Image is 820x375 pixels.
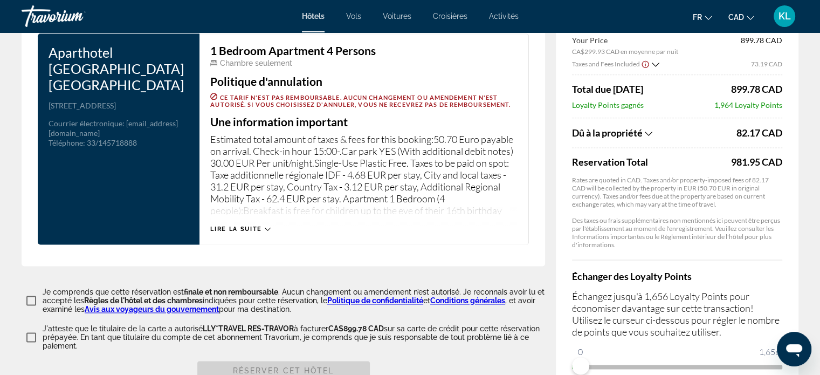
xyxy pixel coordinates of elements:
[751,59,782,67] span: 73.19 CAD
[210,94,511,108] span: Ce tarif n'est pas remboursable. Aucun changement ou amendement n'est autorisé. Si vous choisisse...
[327,296,423,305] a: Politique de confidentialité
[84,296,203,305] span: Règles de l'hôtel et des chambres
[572,58,659,69] button: Show Taxes and Fees breakdown
[731,83,782,95] span: 899.78 CAD
[210,226,261,233] span: Lire la suite
[220,59,292,67] span: Chambre seulement
[572,176,782,208] p: Rates are quoted in CAD. Taxes and/or property-imposed fees of 82.17 CAD will be collected by the...
[328,324,384,333] span: CA$899.78 CAD
[203,324,294,333] span: LLY*TRAVEL RES-TRAVOR
[741,36,782,56] span: 899.78 CAD
[346,12,361,21] a: Vols
[572,126,734,139] button: Show Taxes and Fees breakdown
[778,11,791,22] span: KL
[728,9,754,25] button: Change currency
[728,13,744,22] span: CAD
[22,2,129,30] a: Travorium
[641,59,650,69] button: Show Taxes and Fees disclaimer
[572,127,643,139] span: Dû à la propriété
[49,119,178,138] span: : [EMAIL_ADDRESS][DOMAIN_NAME]
[770,5,798,28] button: User Menu
[83,138,137,147] span: : 33/145718888
[210,116,518,128] h3: Une information important
[572,47,678,56] span: CA$299.93 CAD en moyenne par nuit
[572,290,782,338] p: Échangez jusqu'à 1,656 Loyalty Points pour économiser davantage sur cette transaction! Utilisez l...
[572,216,782,249] p: Des taxes ou frais supplémentaires non mentionnés ici peuvent être perçus par l'établissement au ...
[433,12,467,21] a: Croisières
[43,288,545,313] p: Je comprends que cette réservation est . Aucun changement ou amendement n’est autorisé. Je reconn...
[184,288,278,296] span: finale et non remboursable
[489,12,519,21] a: Activités
[49,119,122,128] span: Courrier électronique
[210,45,518,57] h3: 1 Bedroom Apartment 4 Persons
[572,270,782,282] h4: Échanger des Loyalty Points
[777,332,811,366] iframe: Bouton de lancement de la fenêtre de messagerie
[302,12,325,21] a: Hôtels
[572,365,782,367] ngx-slider: ngx-slider
[736,127,782,139] span: 82.17 CAD
[576,345,584,358] span: 0
[714,100,782,110] span: 1,964 Loyalty Points
[572,357,589,374] span: ngx-slider
[49,44,189,93] h3: Aparthotel [GEOGRAPHIC_DATA] [GEOGRAPHIC_DATA]
[210,76,518,87] h3: Politique d'annulation
[49,138,83,147] span: Téléphone
[430,296,505,305] a: Conditions générales
[49,101,189,111] p: [STREET_ADDRESS]
[757,345,782,358] span: 1,656
[85,305,219,313] a: Avis aux voyageurs du gouvernement
[731,156,782,168] div: 981.95 CAD
[210,133,518,214] p: Estimated total amount of taxes & fees for this booking:50.70 Euro payable on arrival. Check-in h...
[693,9,712,25] button: Change language
[43,324,545,350] p: J'atteste que le titulaire de la carte a autorisé à facturer sur sa carte de crédit pour cette ré...
[210,225,270,233] button: Lire la suite
[383,12,411,21] a: Voitures
[572,83,643,95] span: Total due [DATE]
[693,13,702,22] span: fr
[572,59,640,67] span: Taxes and Fees Included
[572,100,644,110] span: Loyalty Points gagnés
[572,36,678,45] span: Your Price
[572,156,728,168] span: Reservation Total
